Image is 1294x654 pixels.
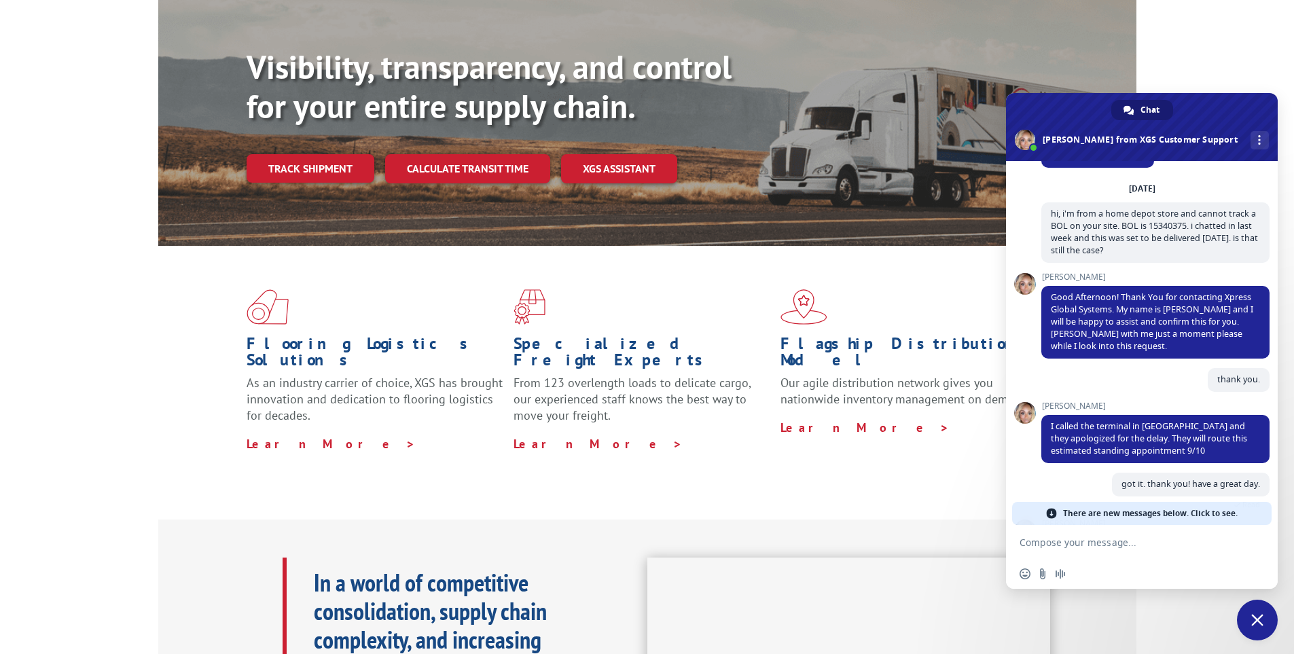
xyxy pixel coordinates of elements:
[247,436,416,452] a: Learn More >
[1251,131,1269,149] div: More channels
[514,436,683,452] a: Learn More >
[1140,100,1160,120] span: Chat
[514,289,545,325] img: xgs-icon-focused-on-flooring-red
[514,335,770,375] h1: Specialized Freight Experts
[1063,502,1238,525] span: There are new messages below. Click to see.
[247,46,732,127] b: Visibility, transparency, and control for your entire supply chain.
[1020,568,1030,579] span: Insert an emoji
[1217,374,1260,385] span: thank you.
[1041,272,1270,282] span: [PERSON_NAME]
[247,375,503,423] span: As an industry carrier of choice, XGS has brought innovation and dedication to flooring logistics...
[1121,478,1260,490] span: got it. thank you! have a great day.
[1111,100,1173,120] div: Chat
[780,375,1030,407] span: Our agile distribution network gives you nationwide inventory management on demand.
[1051,291,1253,352] span: Good Afternoon! Thank You for contacting Xpress Global Systems. My name is [PERSON_NAME] and I wi...
[247,289,289,325] img: xgs-icon-total-supply-chain-intelligence-red
[1041,401,1270,411] span: [PERSON_NAME]
[780,335,1037,375] h1: Flagship Distribution Model
[247,335,503,375] h1: Flooring Logistics Solutions
[561,154,677,183] a: XGS ASSISTANT
[1129,185,1155,193] div: [DATE]
[780,289,827,325] img: xgs-icon-flagship-distribution-model-red
[1051,420,1247,456] span: I called the terminal in [GEOGRAPHIC_DATA] and they apologized for the delay. They will route thi...
[1242,500,1260,509] span: Read
[1020,537,1234,549] textarea: Compose your message...
[514,375,770,435] p: From 123 overlength loads to delicate cargo, our experienced staff knows the best way to move you...
[1051,208,1258,256] span: hi, i'm from a home depot store and cannot track a BOL on your site. BOL is 15340375. i chatted i...
[247,154,374,183] a: Track shipment
[385,154,550,183] a: Calculate transit time
[1055,568,1066,579] span: Audio message
[1037,568,1048,579] span: Send a file
[780,420,950,435] a: Learn More >
[1237,600,1278,640] div: Close chat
